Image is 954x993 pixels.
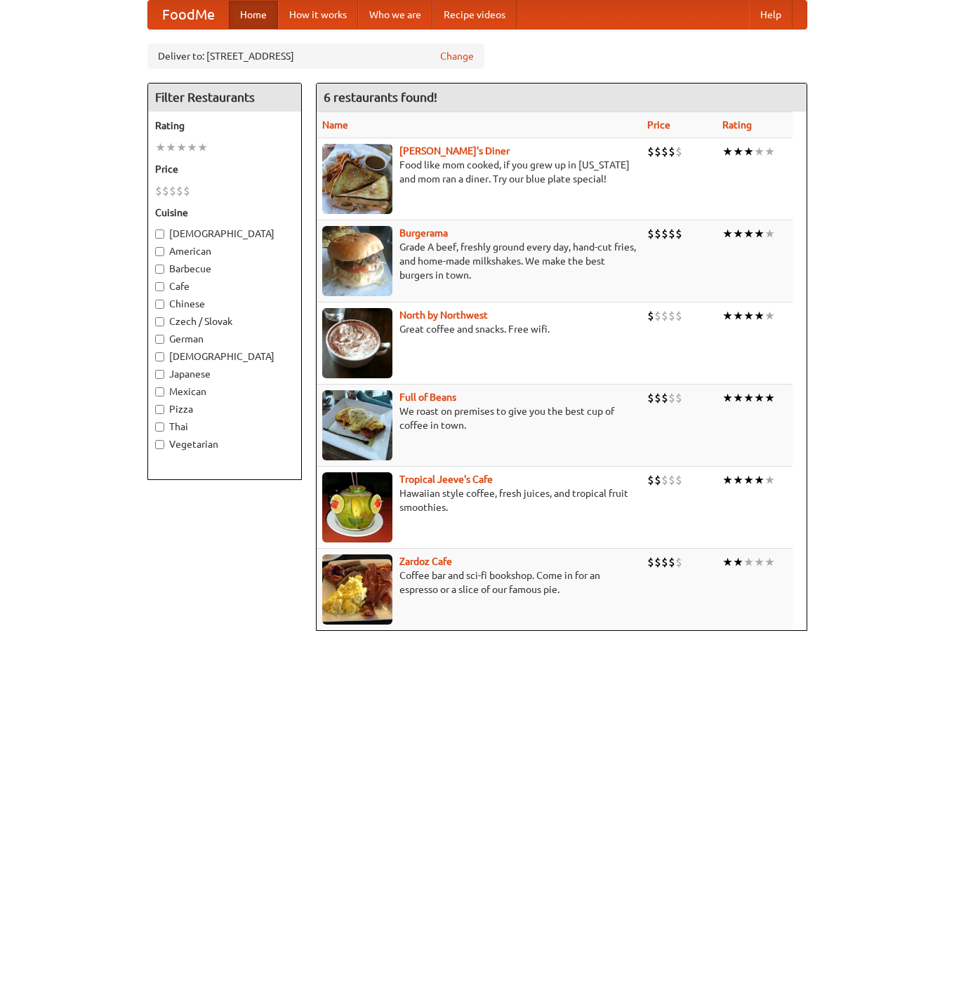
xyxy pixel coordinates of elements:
[155,387,164,396] input: Mexican
[764,472,775,488] li: ★
[647,472,654,488] li: $
[155,335,164,344] input: German
[155,162,294,176] h5: Price
[324,91,437,104] ng-pluralize: 6 restaurants found!
[155,227,294,241] label: [DEMOGRAPHIC_DATA]
[743,226,754,241] li: ★
[183,183,190,199] li: $
[722,119,752,131] a: Rating
[155,262,294,276] label: Barbecue
[743,390,754,406] li: ★
[155,332,294,346] label: German
[654,472,661,488] li: $
[399,392,456,403] a: Full of Beans
[733,472,743,488] li: ★
[764,390,775,406] li: ★
[322,404,636,432] p: We roast on premises to give you the best cup of coffee in town.
[155,140,166,155] li: ★
[654,390,661,406] li: $
[654,226,661,241] li: $
[155,437,294,451] label: Vegetarian
[675,308,682,324] li: $
[743,144,754,159] li: ★
[155,370,164,379] input: Japanese
[668,308,675,324] li: $
[322,390,392,460] img: beans.jpg
[155,297,294,311] label: Chinese
[322,554,392,625] img: zardoz.jpg
[668,472,675,488] li: $
[764,308,775,324] li: ★
[654,308,661,324] li: $
[668,144,675,159] li: $
[322,226,392,296] img: burgerama.jpg
[647,554,654,570] li: $
[169,183,176,199] li: $
[147,44,484,69] div: Deliver to: [STREET_ADDRESS]
[668,554,675,570] li: $
[764,226,775,241] li: ★
[675,472,682,488] li: $
[322,119,348,131] a: Name
[322,240,636,282] p: Grade A beef, freshly ground every day, hand-cut fries, and home-made milkshakes. We make the bes...
[155,244,294,258] label: American
[155,183,162,199] li: $
[754,308,764,324] li: ★
[733,308,743,324] li: ★
[155,420,294,434] label: Thai
[229,1,278,29] a: Home
[322,472,392,542] img: jeeves.jpg
[399,474,493,485] a: Tropical Jeeve's Cafe
[722,472,733,488] li: ★
[322,144,392,214] img: sallys.jpg
[440,49,474,63] a: Change
[399,309,488,321] a: North by Northwest
[722,390,733,406] li: ★
[197,140,208,155] li: ★
[155,300,164,309] input: Chinese
[675,144,682,159] li: $
[647,390,654,406] li: $
[733,226,743,241] li: ★
[647,308,654,324] li: $
[399,227,448,239] a: Burgerama
[155,247,164,256] input: American
[743,472,754,488] li: ★
[155,265,164,274] input: Barbecue
[764,144,775,159] li: ★
[155,385,294,399] label: Mexican
[661,226,668,241] li: $
[155,206,294,220] h5: Cuisine
[722,226,733,241] li: ★
[661,308,668,324] li: $
[722,308,733,324] li: ★
[647,119,670,131] a: Price
[322,322,636,336] p: Great coffee and snacks. Free wifi.
[754,390,764,406] li: ★
[155,440,164,449] input: Vegetarian
[162,183,169,199] li: $
[764,554,775,570] li: ★
[661,554,668,570] li: $
[278,1,358,29] a: How it works
[155,317,164,326] input: Czech / Slovak
[743,554,754,570] li: ★
[322,486,636,514] p: Hawaiian style coffee, fresh juices, and tropical fruit smoothies.
[155,402,294,416] label: Pizza
[722,144,733,159] li: ★
[399,556,452,567] a: Zardoz Cafe
[675,390,682,406] li: $
[358,1,432,29] a: Who we are
[148,1,229,29] a: FoodMe
[754,226,764,241] li: ★
[155,405,164,414] input: Pizza
[754,554,764,570] li: ★
[155,229,164,239] input: [DEMOGRAPHIC_DATA]
[155,349,294,364] label: [DEMOGRAPHIC_DATA]
[754,472,764,488] li: ★
[733,554,743,570] li: ★
[647,226,654,241] li: $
